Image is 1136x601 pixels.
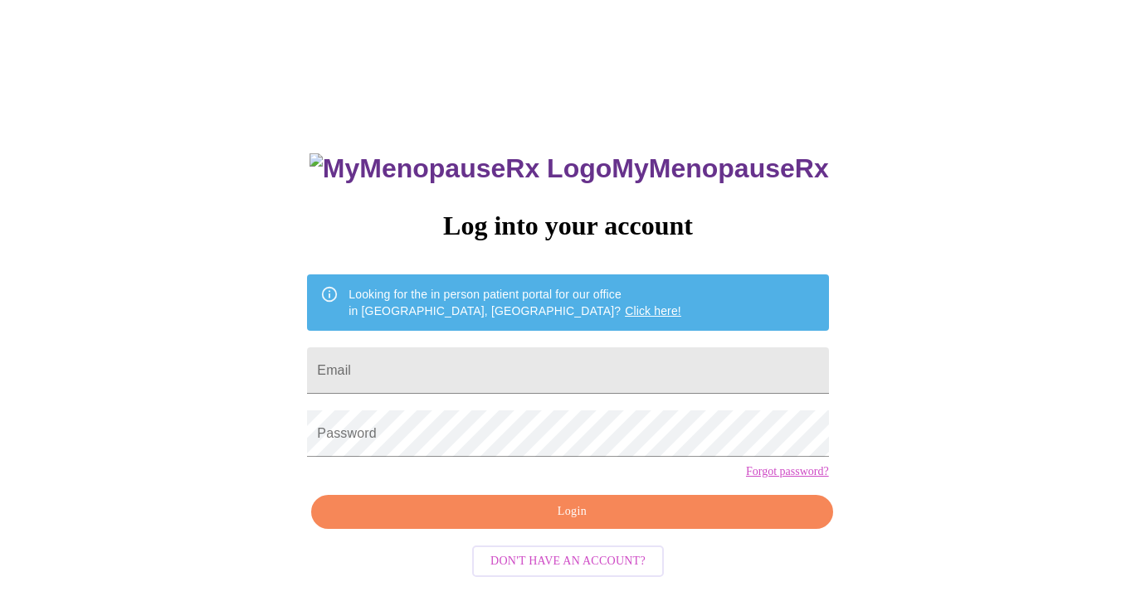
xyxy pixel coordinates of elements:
h3: MyMenopauseRx [310,153,829,184]
button: Don't have an account? [472,545,664,578]
span: Don't have an account? [490,551,646,572]
h3: Log into your account [307,211,828,241]
a: Forgot password? [746,465,829,478]
div: Looking for the in person patient portal for our office in [GEOGRAPHIC_DATA], [GEOGRAPHIC_DATA]? [349,279,681,326]
a: Don't have an account? [468,552,668,566]
span: Login [330,502,813,522]
a: Click here! [625,304,681,317]
img: MyMenopauseRx Logo [310,153,612,184]
button: Login [311,495,832,529]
